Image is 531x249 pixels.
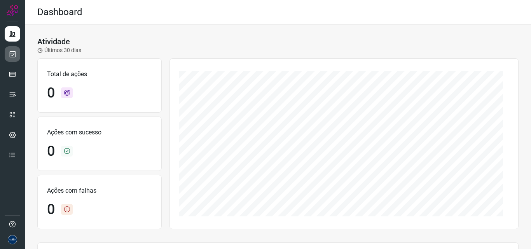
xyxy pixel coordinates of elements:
[47,128,152,137] p: Ações com sucesso
[7,5,18,16] img: Logo
[37,46,81,54] p: Últimos 30 dias
[37,37,70,46] h3: Atividade
[47,143,55,160] h1: 0
[37,7,82,18] h2: Dashboard
[47,201,55,218] h1: 0
[47,85,55,101] h1: 0
[8,235,17,244] img: d06bdf07e729e349525d8f0de7f5f473.png
[47,186,152,195] p: Ações com falhas
[47,70,152,79] p: Total de ações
